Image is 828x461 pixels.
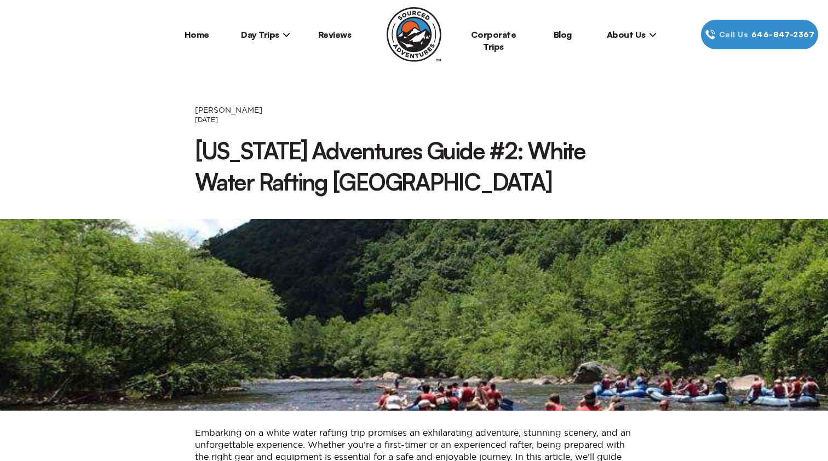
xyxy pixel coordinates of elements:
span: Day Trips [241,29,290,40]
a: Home [185,29,209,40]
h1: [US_STATE] Adventures Guide #2: White Water Rafting [GEOGRAPHIC_DATA] [195,135,633,197]
h2: [PERSON_NAME] [195,105,633,116]
span: 646‍-847‍-2367 [751,28,814,41]
img: Sourced Adventures company logo [387,7,441,62]
h3: [DATE] [195,116,633,124]
span: About Us [607,29,657,40]
a: Reviews [318,29,352,40]
span: Call Us [716,28,751,41]
a: Call Us646‍-847‍-2367 [701,20,818,49]
a: Blog [554,29,572,40]
a: Corporate Trips [471,29,516,52]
